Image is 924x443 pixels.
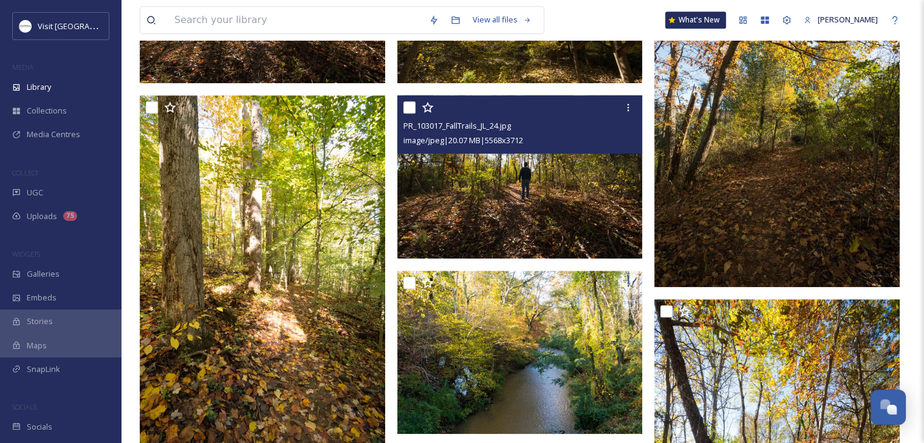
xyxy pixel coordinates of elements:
span: Collections [27,105,67,117]
span: PR_103017_FallTrails_JL_24.jpg [403,120,511,131]
a: [PERSON_NAME] [798,8,884,32]
span: Maps [27,340,47,351]
a: What's New [665,12,726,29]
span: SnapLink [27,364,60,375]
input: Search your library [168,7,423,33]
span: COLLECT [12,168,38,177]
img: Circle%20Logo.png [19,20,32,32]
span: Uploads [27,211,57,222]
span: MEDIA [12,63,33,72]
span: Galleries [27,268,60,280]
a: View all files [467,8,538,32]
span: Stories [27,316,53,327]
span: UGC [27,187,43,198]
span: SOCIALS [12,402,36,411]
div: 75 [63,211,77,221]
span: Embeds [27,292,56,303]
span: WIDGETS [12,249,40,259]
span: image/jpeg | 20.07 MB | 5568 x 3712 [403,135,523,146]
span: [PERSON_NAME] [818,14,878,25]
span: Media Centres [27,129,80,140]
img: PR_103017_FallTrails_JL_24.jpg [397,95,643,259]
button: Open Chat [871,390,906,425]
img: PR_103017_FallTrails_JL_5.jpg [397,271,643,435]
span: Library [27,81,51,93]
span: Socials [27,421,52,433]
span: Visit [GEOGRAPHIC_DATA] [38,20,132,32]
